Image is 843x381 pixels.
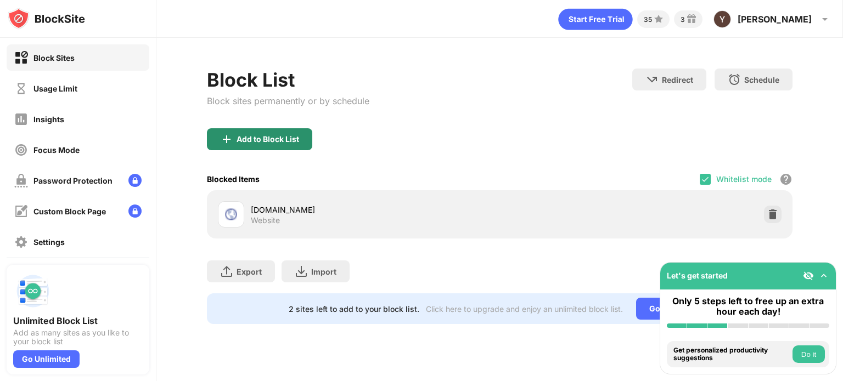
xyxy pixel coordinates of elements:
[207,69,369,91] div: Block List
[13,271,53,311] img: push-block-list.svg
[426,304,623,314] div: Click here to upgrade and enjoy an unlimited block list.
[713,10,731,28] img: ACg8ocKH1_MAvSOFULHfBS2nNW5PGQCg0cw4Jr5GGzAI4avs-UlLdA=s96-c
[237,267,262,276] div: Export
[289,304,419,314] div: 2 sites left to add to your block list.
[33,84,77,93] div: Usage Limit
[251,204,499,215] div: [DOMAIN_NAME]
[701,175,710,184] img: check.svg
[237,135,299,144] div: Add to Block List
[673,346,790,362] div: Get personalized productivity suggestions
[818,270,829,281] img: omni-setup-toggle.svg
[14,174,28,187] img: password-protection-off.svg
[793,345,825,363] button: Do it
[738,14,812,25] div: [PERSON_NAME]
[13,315,143,326] div: Unlimited Block List
[13,328,143,346] div: Add as many sites as you like to your block list
[207,174,260,184] div: Blocked Items
[13,350,80,368] div: Go Unlimited
[14,112,28,126] img: insights-off.svg
[662,75,693,84] div: Redirect
[33,53,75,62] div: Block Sites
[33,237,65,247] div: Settings
[128,174,142,187] img: lock-menu.svg
[207,95,369,106] div: Block sites permanently or by schedule
[636,298,711,320] div: Go Unlimited
[311,267,336,276] div: Import
[803,270,814,281] img: eye-not-visible.svg
[14,51,28,65] img: block-on.svg
[224,208,238,221] img: favicons
[685,13,698,26] img: reward-small.svg
[33,115,64,124] div: Insights
[667,271,728,280] div: Let's get started
[681,15,685,24] div: 3
[652,13,665,26] img: points-small.svg
[14,204,28,218] img: customize-block-page-off.svg
[14,235,28,249] img: settings-off.svg
[14,82,28,95] img: time-usage-off.svg
[716,174,772,184] div: Whitelist mode
[14,143,28,157] img: focus-off.svg
[33,145,80,155] div: Focus Mode
[644,15,652,24] div: 35
[8,8,85,30] img: logo-blocksite.svg
[128,204,142,218] img: lock-menu.svg
[33,207,106,216] div: Custom Block Page
[667,296,829,317] div: Only 5 steps left to free up an extra hour each day!
[744,75,779,84] div: Schedule
[558,8,633,30] div: animation
[251,215,280,225] div: Website
[33,176,113,185] div: Password Protection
